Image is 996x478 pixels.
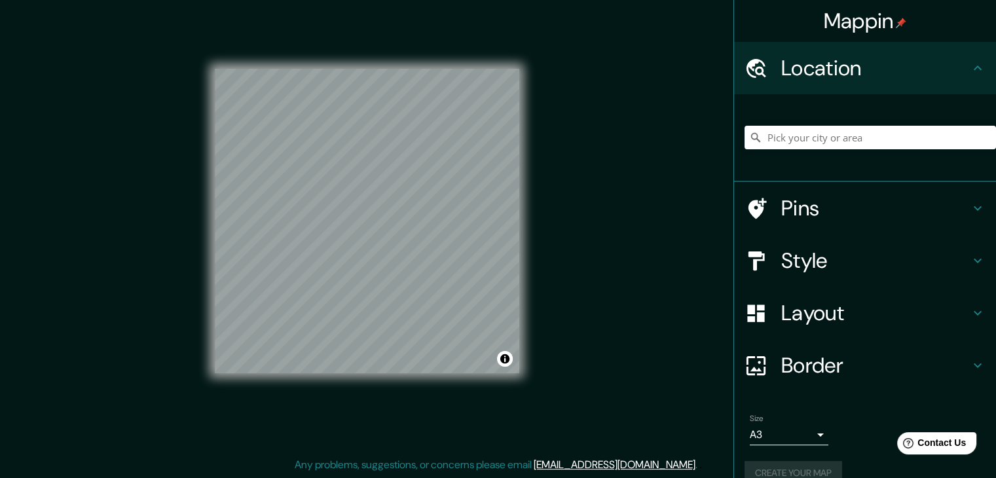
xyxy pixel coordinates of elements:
canvas: Map [215,69,519,373]
div: A3 [750,424,828,445]
h4: Location [781,55,970,81]
button: Toggle attribution [497,351,513,367]
div: Pins [734,182,996,234]
h4: Border [781,352,970,378]
h4: Style [781,248,970,274]
div: . [699,457,702,473]
img: pin-icon.png [896,18,906,28]
div: . [697,457,699,473]
h4: Pins [781,195,970,221]
input: Pick your city or area [745,126,996,149]
div: Border [734,339,996,392]
label: Size [750,413,764,424]
div: Style [734,234,996,287]
p: Any problems, suggestions, or concerns please email . [295,457,697,473]
h4: Layout [781,300,970,326]
iframe: Help widget launcher [879,427,982,464]
div: Layout [734,287,996,339]
h4: Mappin [824,8,907,34]
div: Location [734,42,996,94]
a: [EMAIL_ADDRESS][DOMAIN_NAME] [534,458,695,471]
